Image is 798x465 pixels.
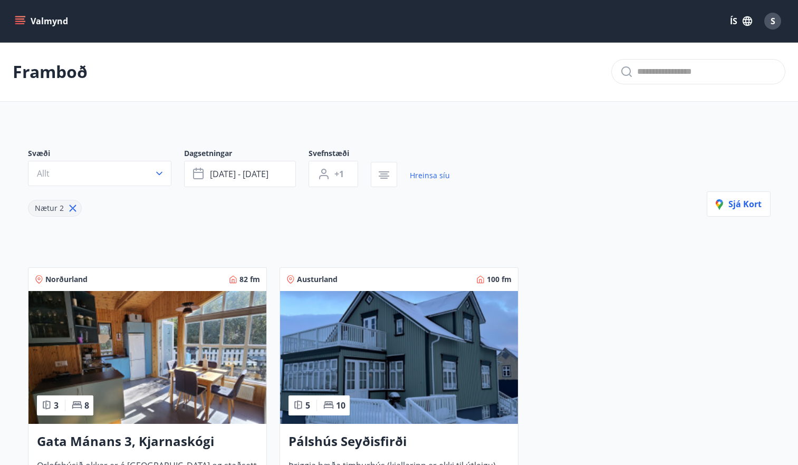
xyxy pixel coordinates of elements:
[35,203,64,213] span: Nætur 2
[84,400,89,411] span: 8
[289,432,509,451] h3: Pálshús Seyðisfirði
[239,274,260,285] span: 82 fm
[334,168,344,180] span: +1
[336,400,345,411] span: 10
[771,15,775,27] span: S
[305,400,310,411] span: 5
[13,60,88,83] p: Framboð
[28,161,171,186] button: Allt
[760,8,785,34] button: S
[37,168,50,179] span: Allt
[309,148,371,161] span: Svefnstæði
[297,274,338,285] span: Austurland
[37,432,258,451] h3: Gata Mánans 3, Kjarnaskógi
[28,148,184,161] span: Svæði
[184,148,309,161] span: Dagsetningar
[28,291,266,424] img: Paella dish
[13,12,72,31] button: menu
[54,400,59,411] span: 3
[210,168,268,180] span: [DATE] - [DATE]
[280,291,518,424] img: Paella dish
[487,274,512,285] span: 100 fm
[184,161,296,187] button: [DATE] - [DATE]
[724,12,758,31] button: ÍS
[707,191,771,217] button: Sjá kort
[410,164,450,187] a: Hreinsa síu
[45,274,88,285] span: Norðurland
[716,198,762,210] span: Sjá kort
[309,161,358,187] button: +1
[28,200,82,217] div: Nætur 2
